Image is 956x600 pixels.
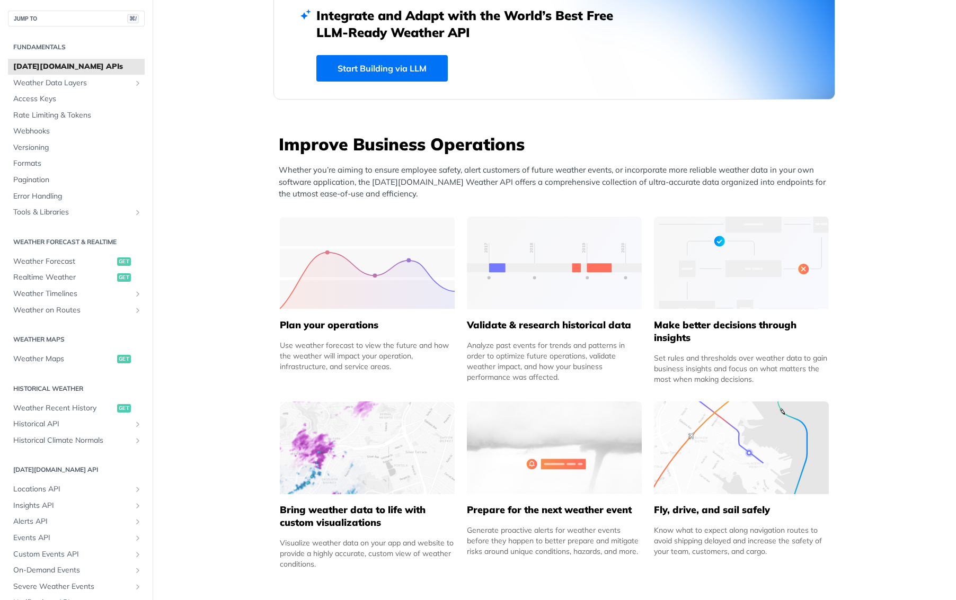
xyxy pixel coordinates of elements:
[8,91,145,107] a: Access Keys
[8,481,145,497] a: Locations APIShow subpages for Locations API
[117,355,131,363] span: get
[8,547,145,562] a: Custom Events APIShow subpages for Custom Events API
[13,419,131,429] span: Historical API
[13,484,131,495] span: Locations API
[8,204,145,220] a: Tools & LibrariesShow subpages for Tools & Libraries
[280,217,455,309] img: 39565e8-group-4962x.svg
[13,403,114,414] span: Weather Recent History
[316,7,629,41] h2: Integrate and Adapt with the World’s Best Free LLM-Ready Weather API
[134,534,142,542] button: Show subpages for Events API
[8,140,145,156] a: Versioning
[13,94,142,104] span: Access Keys
[13,516,131,527] span: Alerts API
[134,208,142,217] button: Show subpages for Tools & Libraries
[654,525,829,557] div: Know what to expect along navigation routes to avoid shipping delayed and increase the safety of ...
[8,237,145,247] h2: Weather Forecast & realtime
[8,335,145,344] h2: Weather Maps
[654,319,829,344] h5: Make better decisions through insights
[280,504,455,529] h5: Bring weather data to life with custom visualizations
[8,351,145,367] a: Weather Mapsget
[8,579,145,595] a: Severe Weather EventsShow subpages for Severe Weather Events
[280,319,455,332] h5: Plan your operations
[134,485,142,494] button: Show subpages for Locations API
[13,175,142,185] span: Pagination
[316,55,448,82] a: Start Building via LLM
[654,353,829,384] div: Set rules and thresholds over weather data to gain business insights and focus on what matters th...
[13,207,131,218] span: Tools & Libraries
[13,256,114,267] span: Weather Forecast
[280,538,455,569] div: Visualize weather data on your app and website to provide a highly accurate, custom view of weath...
[467,525,642,557] div: Generate proactive alerts for weather events before they happen to better prepare and mitigate ri...
[279,164,835,200] p: Whether you’re aiming to ensure employee safety, alert customers of future weather events, or inc...
[8,270,145,285] a: Realtime Weatherget
[117,273,131,282] span: get
[654,504,829,516] h5: Fly, drive, and sail safely
[467,401,642,494] img: 2c0a313-group-496-12x.svg
[8,416,145,432] a: Historical APIShow subpages for Historical API
[13,78,131,88] span: Weather Data Layers
[8,189,145,204] a: Error Handling
[134,79,142,87] button: Show subpages for Weather Data Layers
[8,59,145,75] a: [DATE][DOMAIN_NAME] APIs
[134,420,142,428] button: Show subpages for Historical API
[8,400,145,416] a: Weather Recent Historyget
[467,319,642,332] h5: Validate & research historical data
[8,75,145,91] a: Weather Data LayersShow subpages for Weather Data Layers
[134,583,142,591] button: Show subpages for Severe Weather Events
[13,61,142,72] span: [DATE][DOMAIN_NAME] APIs
[8,562,145,578] a: On-Demand EventsShow subpages for On-Demand Events
[8,286,145,302] a: Weather TimelinesShow subpages for Weather Timelines
[280,401,455,494] img: 4463876-group-4982x.svg
[8,498,145,514] a: Insights APIShow subpages for Insights API
[134,566,142,575] button: Show subpages for On-Demand Events
[13,354,114,364] span: Weather Maps
[117,404,131,413] span: get
[13,565,131,576] span: On-Demand Events
[8,11,145,26] button: JUMP TO⌘/
[13,549,131,560] span: Custom Events API
[8,123,145,139] a: Webhooks
[8,514,145,530] a: Alerts APIShow subpages for Alerts API
[13,581,131,592] span: Severe Weather Events
[8,384,145,393] h2: Historical Weather
[13,272,114,283] span: Realtime Weather
[8,433,145,449] a: Historical Climate NormalsShow subpages for Historical Climate Normals
[8,465,145,474] h2: [DATE][DOMAIN_NAME] API
[467,217,642,309] img: 13d7ca0-group-496-2.svg
[134,306,142,315] button: Show subpages for Weather on Routes
[279,132,835,156] h3: Improve Business Operations
[13,500,131,511] span: Insights API
[117,257,131,266] span: get
[8,530,145,546] a: Events APIShow subpages for Events API
[134,502,142,510] button: Show subpages for Insights API
[654,217,829,309] img: a22d113-group-496-32x.svg
[280,340,455,372] div: Use weather forecast to view the future and how the weather will impact your operation, infrastru...
[13,305,131,316] span: Weather on Routes
[13,126,142,137] span: Webhooks
[13,158,142,169] span: Formats
[127,14,139,23] span: ⌘/
[134,290,142,298] button: Show subpages for Weather Timelines
[134,436,142,445] button: Show subpages for Historical Climate Normals
[8,254,145,270] a: Weather Forecastget
[13,191,142,202] span: Error Handling
[654,401,829,494] img: 994b3d6-mask-group-32x.svg
[8,172,145,188] a: Pagination
[134,550,142,559] button: Show subpages for Custom Events API
[13,142,142,153] span: Versioning
[13,533,131,543] span: Events API
[13,435,131,446] span: Historical Climate Normals
[134,517,142,526] button: Show subpages for Alerts API
[8,156,145,172] a: Formats
[8,302,145,318] a: Weather on RoutesShow subpages for Weather on Routes
[467,340,642,382] div: Analyze past events for trends and patterns in order to optimize future operations, validate weat...
[467,504,642,516] h5: Prepare for the next weather event
[13,289,131,299] span: Weather Timelines
[8,42,145,52] h2: Fundamentals
[13,110,142,121] span: Rate Limiting & Tokens
[8,108,145,123] a: Rate Limiting & Tokens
